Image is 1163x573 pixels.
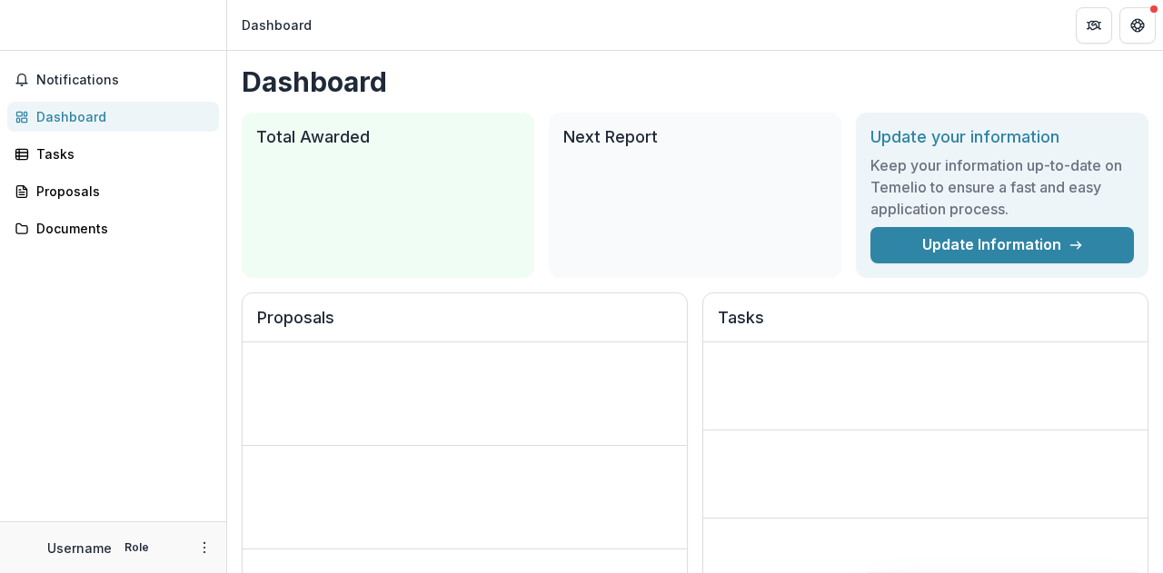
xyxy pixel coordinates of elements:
h2: Update your information [870,127,1134,147]
button: Partners [1076,7,1112,44]
p: Role [119,539,154,556]
a: Dashboard [7,102,219,132]
a: Proposals [7,176,219,206]
h2: Tasks [718,308,1133,342]
button: Get Help [1119,7,1156,44]
button: Notifications [7,65,219,94]
a: Documents [7,213,219,243]
div: Documents [36,219,204,238]
p: Username [47,538,112,558]
h3: Keep your information up-to-date on Temelio to ensure a fast and easy application process. [870,154,1134,220]
span: Notifications [36,73,212,88]
nav: breadcrumb [234,12,319,38]
div: Dashboard [242,15,312,35]
div: Dashboard [36,107,204,126]
h2: Next Report [563,127,827,147]
a: Tasks [7,139,219,169]
div: Proposals [36,182,204,201]
h2: Proposals [257,308,672,342]
button: More [194,537,215,558]
div: Tasks [36,144,204,163]
a: Update Information [870,227,1134,263]
h1: Dashboard [242,65,1148,98]
h2: Total Awarded [256,127,520,147]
